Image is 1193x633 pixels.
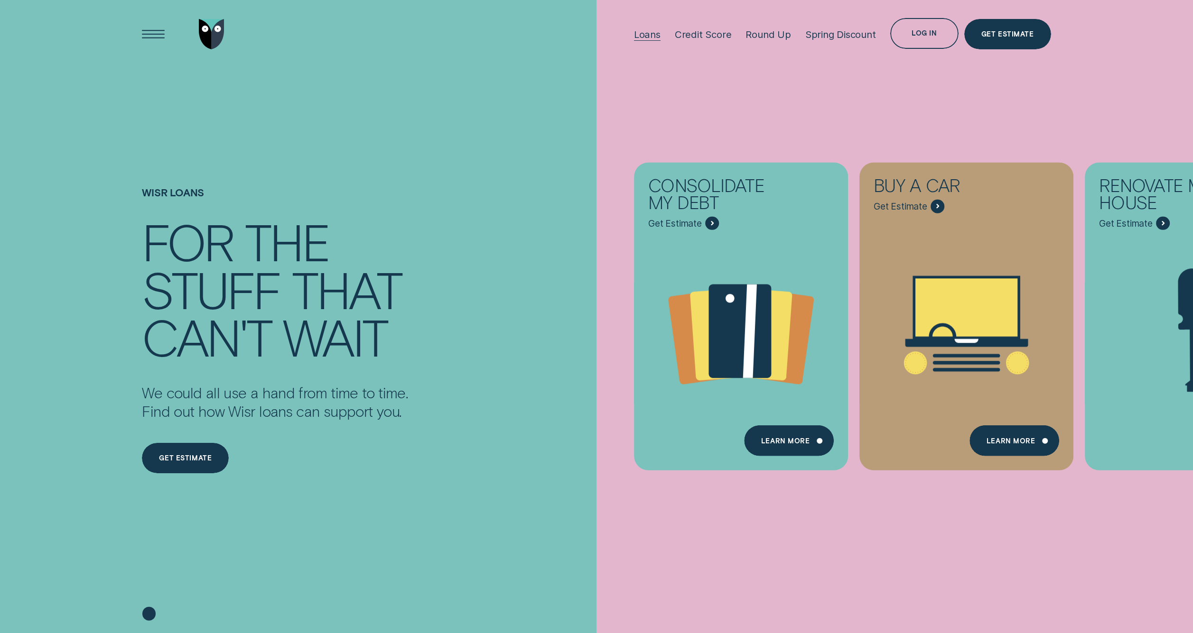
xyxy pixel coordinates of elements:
[744,425,834,456] a: Learn more
[142,217,233,265] div: For
[138,19,169,50] button: Open Menu
[874,177,1010,200] div: Buy a car
[648,218,702,229] span: Get Estimate
[292,265,401,312] div: that
[142,312,271,360] div: can't
[890,18,959,49] button: Log in
[142,383,408,420] p: We could all use a hand from time to time. Find out how Wisr loans can support you.
[1099,218,1153,229] span: Get Estimate
[142,265,280,312] div: stuff
[283,312,387,360] div: wait
[746,28,791,40] div: Round Up
[199,19,224,50] img: Wisr
[634,163,848,462] a: Consolidate my debt - Learn more
[648,177,785,216] div: Consolidate my debt
[245,217,329,265] div: the
[634,28,661,40] div: Loans
[859,163,1073,462] a: Buy a car - Learn more
[142,443,229,474] a: Get estimate
[964,19,1051,50] a: Get Estimate
[675,28,732,40] div: Credit Score
[142,186,408,218] h1: Wisr loans
[874,201,927,212] span: Get Estimate
[969,425,1059,456] a: Learn More
[142,217,408,360] h4: For the stuff that can't wait
[805,28,876,40] div: Spring Discount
